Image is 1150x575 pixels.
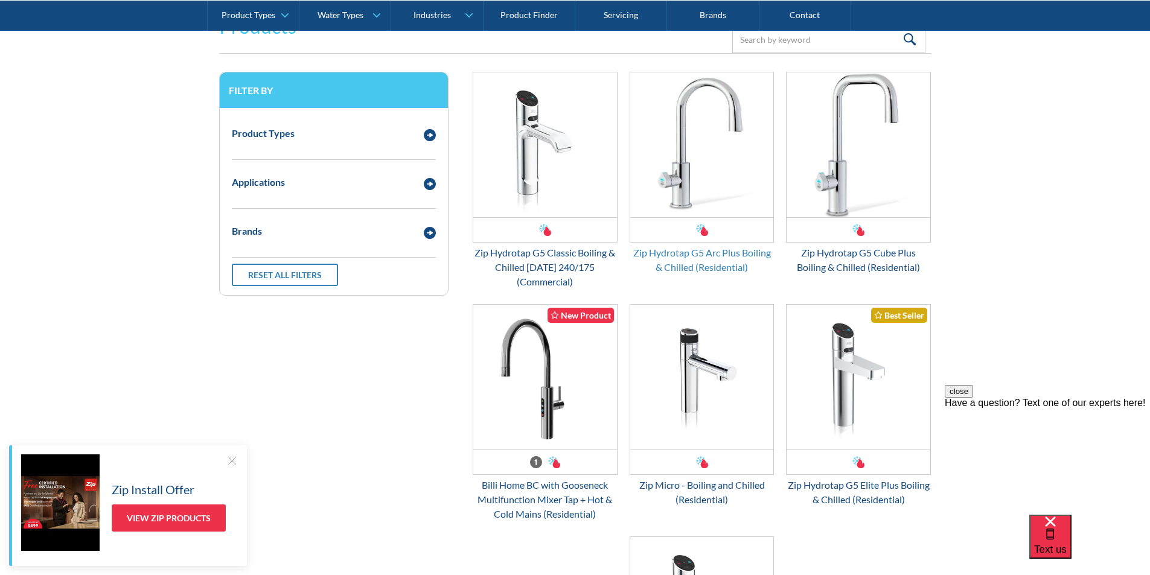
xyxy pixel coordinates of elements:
[473,305,617,450] img: Billi Home BC with Gooseneck Multifunction Mixer Tap + Hot & Cold Mains (Residential)
[787,305,930,450] img: Zip Hydrotap G5 Elite Plus Boiling & Chilled (Residential)
[232,126,295,141] div: Product Types
[473,246,618,289] div: Zip Hydrotap G5 Classic Boiling & Chilled [DATE] 240/175 (Commercial)
[945,385,1150,530] iframe: podium webchat widget prompt
[786,246,931,275] div: Zip Hydrotap G5 Cube Plus Boiling & Chilled (Residential)
[630,72,775,275] a: Zip Hydrotap G5 Arc Plus Boiling & Chilled (Residential)Zip Hydrotap G5 Arc Plus Boiling & Chille...
[473,72,617,217] img: Zip Hydrotap G5 Classic Boiling & Chilled BC100 240/175 (Commercial)
[229,84,439,96] h3: Filter by
[786,72,931,275] a: Zip Hydrotap G5 Cube Plus Boiling & Chilled (Residential)Zip Hydrotap G5 Cube Plus Boiling & Chil...
[112,480,194,498] h5: Zip Install Offer
[630,72,774,217] img: Zip Hydrotap G5 Arc Plus Boiling & Chilled (Residential)
[318,10,363,20] div: Water Types
[112,504,226,532] a: View Zip Products
[871,308,927,323] div: Best Seller
[473,72,618,289] a: Zip Hydrotap G5 Classic Boiling & Chilled BC100 240/175 (Commercial) Zip Hydrotap G5 Classic Boil...
[232,224,262,238] div: Brands
[630,304,775,507] a: Zip Micro - Boiling and Chilled (Residential)Zip Micro - Boiling and Chilled (Residential)
[414,10,451,20] div: Industries
[232,264,338,286] a: Reset all filters
[473,478,618,521] div: Billi Home BC with Gooseneck Multifunction Mixer Tap + Hot & Cold Mains (Residential)
[787,72,930,217] img: Zip Hydrotap G5 Cube Plus Boiling & Chilled (Residential)
[1029,515,1150,575] iframe: podium webchat widget bubble
[786,304,931,507] a: Zip Hydrotap G5 Elite Plus Boiling & Chilled (Residential) Best SellerZip Hydrotap G5 Elite Plus ...
[786,478,931,507] div: Zip Hydrotap G5 Elite Plus Boiling & Chilled (Residential)
[630,246,775,275] div: Zip Hydrotap G5 Arc Plus Boiling & Chilled (Residential)
[630,478,775,507] div: Zip Micro - Boiling and Chilled (Residential)
[232,175,285,189] div: Applications
[21,454,100,551] img: Zip Install Offer
[732,26,925,53] input: Search by keyword
[473,304,618,521] a: Billi Home BC with Gooseneck Multifunction Mixer Tap + Hot & Cold Mains (Residential) New Product...
[630,305,774,450] img: Zip Micro - Boiling and Chilled (Residential)
[222,10,275,20] div: Product Types
[548,308,614,323] div: New Product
